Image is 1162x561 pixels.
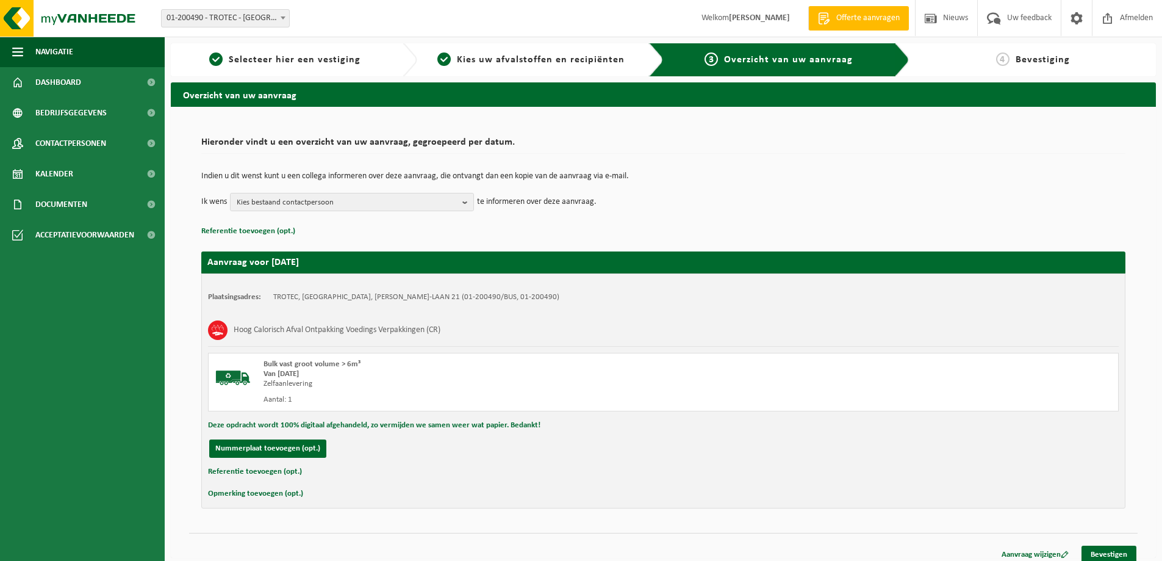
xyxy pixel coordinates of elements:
span: Overzicht van uw aanvraag [724,55,853,65]
button: Nummerplaat toevoegen (opt.) [209,440,326,458]
span: 01-200490 - TROTEC - VEURNE [162,10,289,27]
span: Contactpersonen [35,128,106,159]
h3: Hoog Calorisch Afval Ontpakking Voedings Verpakkingen (CR) [234,320,440,340]
span: 2 [437,52,451,66]
button: Opmerking toevoegen (opt.) [208,486,303,502]
button: Referentie toevoegen (opt.) [208,464,302,480]
span: Navigatie [35,37,73,67]
span: Kies uw afvalstoffen en recipiënten [457,55,625,65]
strong: Van [DATE] [264,370,299,378]
p: Ik wens [201,193,227,211]
span: Acceptatievoorwaarden [35,220,134,250]
strong: Aanvraag voor [DATE] [207,258,299,267]
p: te informeren over deze aanvraag. [477,193,597,211]
span: Selecteer hier een vestiging [229,55,360,65]
h2: Overzicht van uw aanvraag [171,82,1156,106]
a: 2Kies uw afvalstoffen en recipiënten [423,52,639,67]
a: 1Selecteer hier een vestiging [177,52,393,67]
span: Bevestiging [1016,55,1070,65]
span: 1 [209,52,223,66]
div: Zelfaanlevering [264,379,712,389]
span: Bulk vast groot volume > 6m³ [264,360,360,368]
strong: Plaatsingsadres: [208,293,261,301]
button: Referentie toevoegen (opt.) [201,223,295,239]
p: Indien u dit wenst kunt u een collega informeren over deze aanvraag, die ontvangt dan een kopie v... [201,172,1125,181]
span: Bedrijfsgegevens [35,98,107,128]
button: Kies bestaand contactpersoon [230,193,474,211]
span: Documenten [35,189,87,220]
div: Aantal: 1 [264,395,712,405]
td: TROTEC, [GEOGRAPHIC_DATA], [PERSON_NAME]-LAAN 21 (01-200490/BUS, 01-200490) [273,292,559,302]
span: 01-200490 - TROTEC - VEURNE [161,9,290,27]
span: Dashboard [35,67,81,98]
span: Kalender [35,159,73,189]
strong: [PERSON_NAME] [729,13,790,23]
h2: Hieronder vindt u een overzicht van uw aanvraag, gegroepeerd per datum. [201,137,1125,154]
button: Deze opdracht wordt 100% digitaal afgehandeld, zo vermijden we samen weer wat papier. Bedankt! [208,418,540,433]
span: 4 [996,52,1010,66]
span: 3 [705,52,718,66]
span: Offerte aanvragen [833,12,903,24]
img: BL-SO-LV.png [215,360,251,396]
span: Kies bestaand contactpersoon [237,194,457,212]
a: Offerte aanvragen [808,6,909,31]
